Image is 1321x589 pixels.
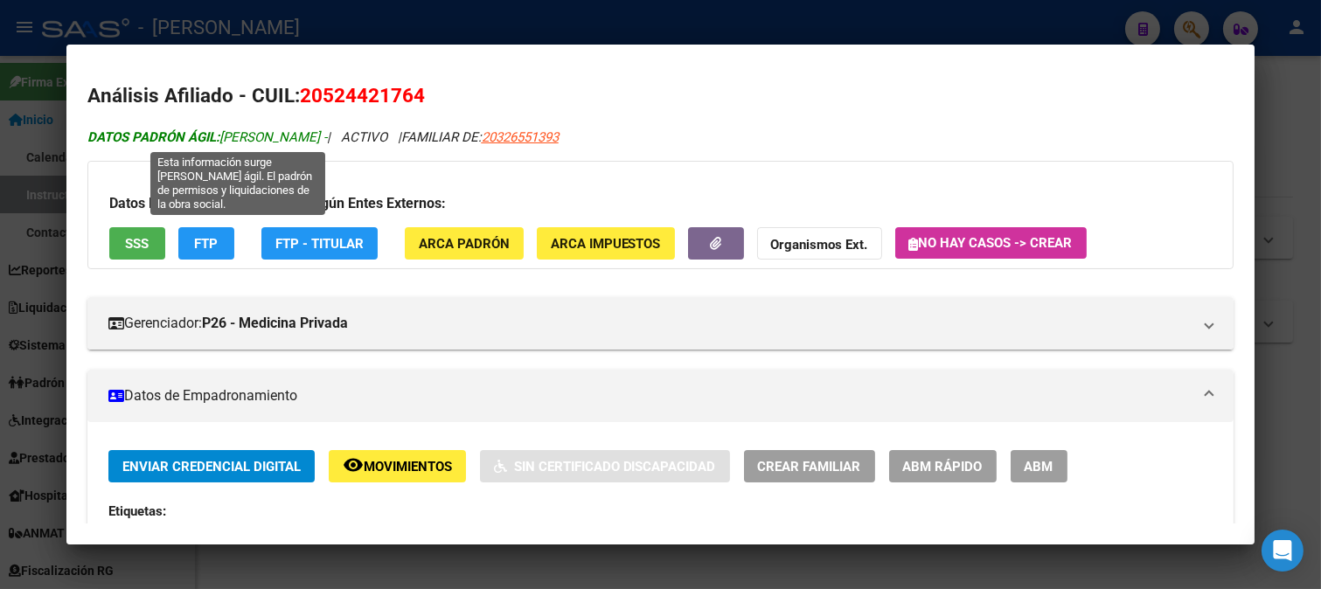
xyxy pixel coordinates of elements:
[419,236,510,252] span: ARCA Padrón
[108,503,166,519] strong: Etiquetas:
[401,129,559,145] span: FAMILIAR DE:
[194,236,218,252] span: FTP
[108,313,1192,334] mat-panel-title: Gerenciador:
[757,227,882,260] button: Organismos Ext.
[87,129,219,145] strong: DATOS PADRÓN ÁGIL:
[551,236,661,252] span: ARCA Impuestos
[108,385,1192,406] mat-panel-title: Datos de Empadronamiento
[514,459,716,475] span: Sin Certificado Discapacidad
[151,523,198,538] strong: ACTIVO
[87,297,1234,350] mat-expansion-panel-header: Gerenciador:P26 - Medicina Privada
[343,454,364,475] mat-icon: remove_red_eye
[329,450,466,482] button: Movimientos
[300,84,425,107] span: 20524421764
[109,193,1213,214] h3: Datos Personales y Afiliatorios según Entes Externos:
[758,459,861,475] span: Crear Familiar
[537,227,675,260] button: ARCA Impuestos
[87,129,559,145] i: | ACTIVO |
[482,129,559,145] span: 20326551393
[480,450,730,482] button: Sin Certificado Discapacidad
[1011,450,1067,482] button: ABM
[87,370,1234,422] mat-expansion-panel-header: Datos de Empadronamiento
[87,129,327,145] span: [PERSON_NAME] -
[178,227,234,260] button: FTP
[125,236,149,252] span: SSS
[108,450,315,482] button: Enviar Credencial Digital
[1262,530,1304,572] div: Open Intercom Messenger
[1025,459,1053,475] span: ABM
[108,523,151,538] strong: Estado:
[261,227,378,260] button: FTP - Titular
[895,227,1087,259] button: No hay casos -> Crear
[202,313,348,334] strong: P26 - Medicina Privada
[275,236,364,252] span: FTP - Titular
[109,227,165,260] button: SSS
[889,450,997,482] button: ABM Rápido
[122,459,301,475] span: Enviar Credencial Digital
[405,227,524,260] button: ARCA Padrón
[909,235,1073,251] span: No hay casos -> Crear
[771,237,868,253] strong: Organismos Ext.
[364,459,452,475] span: Movimientos
[87,81,1234,111] h2: Análisis Afiliado - CUIL:
[903,459,983,475] span: ABM Rápido
[744,450,875,482] button: Crear Familiar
